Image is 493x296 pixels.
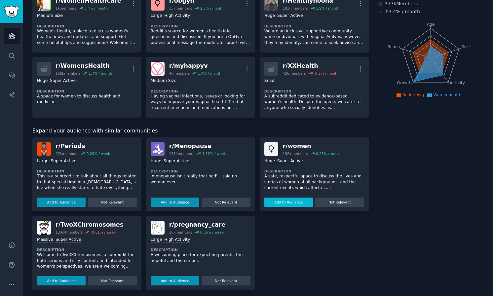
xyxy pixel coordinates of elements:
[433,92,461,97] span: Womenhealth
[37,252,137,270] p: Welcome to TwoXChromosomes, a subreddit for both serious and silly content, and intended for wome...
[151,93,250,111] p: Having vaginal infections, issues or looking for ways to improve your vaginal health? Tired of re...
[260,57,369,118] a: r/XXHealth426members-0.2% / monthSmallDescriptionA subreddit dedicated to evidence-based women's ...
[385,8,420,15] div: ↑ 3.4 % / month
[283,151,308,156] div: 192k members
[37,93,137,105] p: A space for women to discuss health and medicine.
[283,71,306,76] div: 426 members
[151,158,161,165] div: Huge
[200,230,224,235] div: 0.66 % / week
[169,6,192,11] div: 33k members
[264,89,364,93] dt: Description
[387,44,400,49] tspan: Reach
[277,13,303,19] div: Super Active
[32,127,158,135] span: Expand your audience with similar communities
[4,6,19,18] img: GummySearch logo
[151,28,250,46] p: Reddit's source for women's health info, questions and discussion. If you are a ObGyn professiona...
[37,169,137,173] dt: Description
[37,89,137,93] dt: Description
[151,198,199,207] button: Add to Audience
[277,158,303,165] div: Super Active
[151,62,165,76] img: myhappyv
[264,24,364,28] dt: Description
[56,71,81,76] div: 156k members
[164,158,189,165] div: Super Active
[264,28,364,46] p: We are an inclusive, supportive community where individuals with vaginas/vulvas, however they may...
[56,237,81,243] div: Super Active
[56,221,123,229] div: r/ TwoXChromosomes
[37,276,86,285] button: Add to Audience
[151,252,250,264] p: A welcoming place for expecting parents, the hopeful and the curious
[37,237,53,243] div: Massive
[461,44,470,49] tspan: Size
[402,92,424,97] span: Reddit Avg
[151,237,162,243] div: Large
[169,142,226,150] div: r/ Menopause
[37,142,51,156] img: Periods
[283,142,340,150] div: r/ women
[169,151,194,156] div: 175k members
[37,221,51,235] img: TwoXChromosomes
[264,78,276,84] div: Small
[56,6,76,11] div: 1k members
[283,62,339,70] div: r/ XXHealth
[151,89,250,93] dt: Description
[146,57,255,118] a: myhappyvr/myhappyv4kmembers1.4% / monthMedium SizeDescriptionHaving vaginal infections, issues or...
[151,78,176,84] div: Medium Size
[89,71,112,76] div: 1.7 % / month
[264,93,364,111] p: A subreddit dedicated to evidence-based women's health. Despite the name, we cater to anyone who ...
[88,198,136,207] button: Not Relevant
[88,276,136,285] button: Not Relevant
[151,13,162,19] div: Large
[37,247,137,252] dt: Description
[283,6,308,11] div: 183k members
[164,13,190,19] div: High Activity
[84,6,108,11] div: 3.4 % / month
[151,24,250,28] dt: Description
[91,230,116,235] div: -0.01 % / week
[169,230,192,235] div: 16k members
[264,13,275,19] div: Huge
[37,198,86,207] button: Add to Audience
[164,237,190,243] div: High Activity
[450,81,465,85] tspan: Activity
[50,78,76,84] div: Super Active
[37,78,48,84] div: Huge
[51,158,76,165] div: Super Active
[37,173,137,191] p: This is a subreddit to talk about all things related to that special time in a [DEMOGRAPHIC_DATA]...
[37,24,137,28] dt: Description
[37,158,48,165] div: Large
[316,6,339,11] div: 1.9 % / month
[316,151,339,156] div: 0.25 % / week
[264,173,364,191] p: A safe, respectful space to discuss the lives and stories of women of all backgrounds, and the cu...
[87,151,110,156] div: 0.20 % / week
[32,57,141,118] a: r/WomensHealth156kmembers1.7% / monthHugeSuper ActiveDescriptionA space for women to discuss heal...
[202,276,250,285] button: Not Relevant
[56,151,78,156] div: 97k members
[151,173,250,185] p: 'menopause isn't really that bad'... said no woman ever.
[37,13,63,19] div: Medium Size
[56,62,112,70] div: r/ WomensHealth
[314,71,339,76] div: -0.2 % / month
[151,276,199,285] button: Add to Audience
[264,169,364,173] dt: Description
[378,0,484,7] div: 377k Members
[264,142,278,156] img: women
[56,230,83,235] div: 13.6M members
[427,22,435,27] tspan: Age
[202,198,250,207] button: Not Relevant
[169,221,226,229] div: r/ pregnancy_care
[37,28,137,46] p: Women's Health, a place to discuss women's health, news and updates, and support. Got some helpfu...
[56,142,110,150] div: r/ Periods
[202,151,226,156] div: 1.12 % / week
[264,158,275,165] div: Huge
[151,221,165,235] img: pregnancy_care
[151,247,250,252] dt: Description
[198,71,221,76] div: 1.4 % / month
[151,169,250,173] dt: Description
[169,71,190,76] div: 4k members
[397,81,411,85] tspan: Growth
[169,62,221,70] div: r/ myhappyv
[200,6,224,11] div: 2.3 % / month
[315,198,364,207] button: Not Relevant
[151,142,165,156] img: Menopause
